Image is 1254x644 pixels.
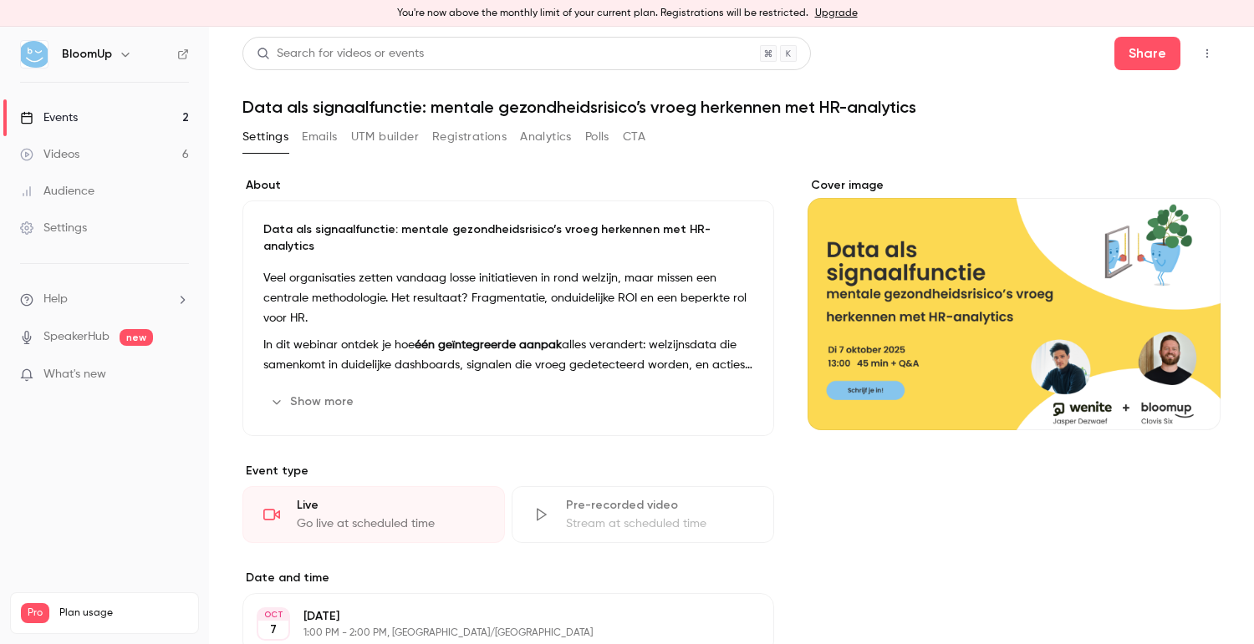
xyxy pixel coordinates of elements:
button: Emails [302,124,337,150]
p: Veel organisaties zetten vandaag losse initiatieven in rond welzijn, maar missen een centrale met... [263,268,753,328]
p: 1:00 PM - 2:00 PM, [GEOGRAPHIC_DATA]/[GEOGRAPHIC_DATA] [303,626,686,640]
div: Videos [20,146,79,163]
span: Plan usage [59,606,188,620]
p: Data als signaalfunctie: mentale gezondheidsrisico’s vroeg herkennen met HR-analytics [263,221,753,255]
button: Analytics [520,124,572,150]
iframe: Noticeable Trigger [169,368,189,383]
h1: Data als signaalfunctie: mentale gezondheidsrisico’s vroeg herkennen met HR-analytics [242,97,1221,117]
p: In dit webinar ontdek je hoe alles verandert: welzijnsdata die samenkomt in duidelijke dashboards... [263,335,753,375]
li: help-dropdown-opener [20,291,189,308]
p: 7 [270,621,277,638]
span: new [120,329,153,346]
div: LiveGo live at scheduled time [242,486,505,543]
button: CTA [623,124,645,150]
p: [DATE] [303,608,686,625]
button: Registrations [432,124,507,150]
label: About [242,177,774,194]
div: Pre-recorded video [566,497,753,514]
div: Search for videos or events [257,45,424,63]
label: Cover image [808,177,1221,194]
div: Audience [20,183,94,200]
img: BloomUp [21,41,48,68]
button: Show more [263,388,364,415]
button: Share [1114,37,1180,70]
button: UTM builder [351,124,419,150]
label: Date and time [242,570,774,586]
p: Event type [242,463,774,479]
button: Settings [242,124,288,150]
a: SpeakerHub [43,328,110,346]
button: Polls [585,124,609,150]
a: Upgrade [815,7,858,20]
span: Pro [21,603,49,623]
div: Settings [20,220,87,236]
section: Cover image [808,177,1221,430]
span: Help [43,291,68,308]
div: Pre-recorded videoStream at scheduled time [512,486,774,543]
div: Live [297,497,484,514]
strong: één geïntegreerde aanpak [415,339,562,351]
span: What's new [43,366,106,383]
div: Go live at scheduled time [297,515,484,532]
div: Stream at scheduled time [566,515,753,532]
h6: BloomUp [62,46,112,63]
div: OCT [258,609,288,621]
div: Events [20,109,78,126]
